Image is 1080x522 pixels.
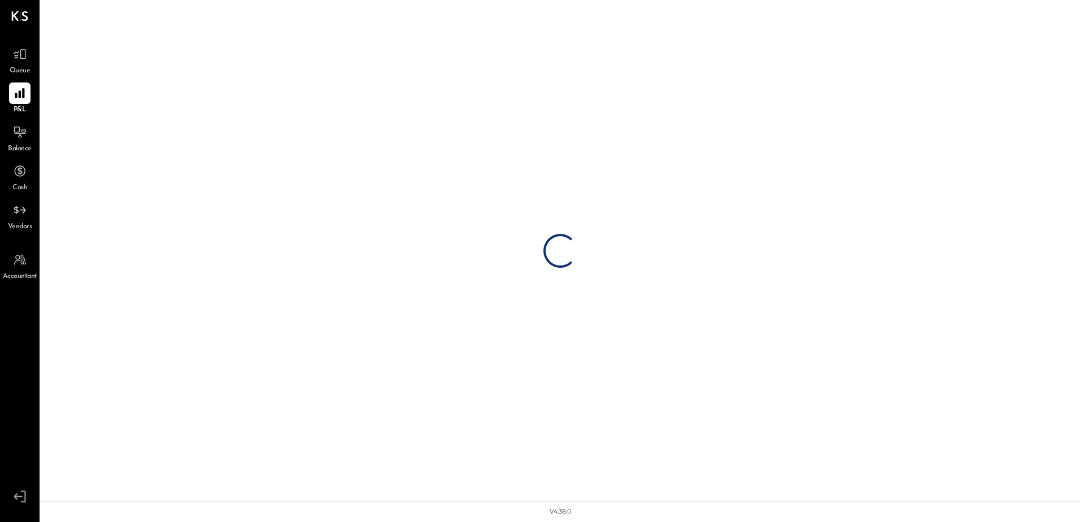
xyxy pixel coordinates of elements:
span: Accountant [3,272,37,282]
a: P&L [1,82,39,115]
a: Queue [1,43,39,76]
a: Balance [1,121,39,154]
a: Vendors [1,199,39,232]
span: Vendors [8,222,32,232]
span: Queue [10,66,31,76]
span: P&L [14,105,27,115]
span: Balance [8,144,32,154]
a: Cash [1,160,39,193]
div: v 4.38.0 [550,507,571,516]
a: Accountant [1,249,39,282]
span: Cash [12,183,27,193]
